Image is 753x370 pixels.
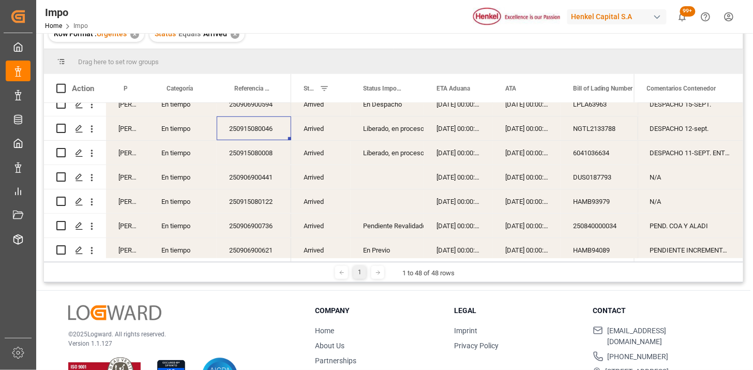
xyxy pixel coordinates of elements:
a: Privacy Policy [454,342,499,350]
div: [PERSON_NAME] [106,238,149,262]
div: Arrived [291,165,351,189]
div: Press SPACE to select this row. [638,189,743,214]
p: Version 1.1.127 [68,339,290,348]
div: Press SPACE to select this row. [44,92,291,116]
div: [DATE] 00:00:00 [493,92,561,116]
span: [EMAIL_ADDRESS][DOMAIN_NAME] [607,325,719,347]
div: En Previo [363,239,412,262]
span: Referencia Leschaco [234,85,269,92]
div: Henkel Capital S.A [567,9,667,24]
div: Arrived [291,92,351,116]
img: Henkel%20logo.jpg_1689854090.jpg [473,8,560,26]
span: Urgentes [97,29,127,38]
div: 250906900736 [217,214,291,238]
div: [DATE] 00:00:00 [424,116,493,140]
span: Comentarios Contenedor [647,85,716,92]
div: DESPACHO 12-sept. [638,116,743,140]
div: 250915080008 [217,141,291,165]
div: 250906900441 [217,165,291,189]
div: DESPACHO 15-SEPT. [638,92,743,116]
span: Status Importación [363,85,402,92]
h3: Legal [454,305,580,316]
span: Status [155,29,176,38]
div: [DATE] 00:00:00 [424,214,493,238]
div: Arrived [291,189,351,213]
a: Imprint [454,327,477,335]
div: Press SPACE to select this row. [638,92,743,116]
div: En Despacho [363,93,412,116]
div: Press SPACE to select this row. [44,238,291,262]
div: 1 [353,266,366,279]
button: Help Center [694,5,717,28]
span: [PHONE_NUMBER] [608,351,669,362]
div: Press SPACE to select this row. [44,214,291,238]
div: 250915080122 [217,189,291,213]
div: Press SPACE to select this row. [638,141,743,165]
div: [PERSON_NAME] [106,214,149,238]
div: [DATE] 00:00:00 [424,189,493,213]
div: Arrived [291,116,351,140]
button: Henkel Capital S.A [567,7,671,26]
span: Equals [178,29,201,38]
a: Partnerships [315,357,357,365]
div: PENDIENTE INCREMENTABLES [638,238,743,262]
div: Press SPACE to select this row. [638,165,743,189]
div: N/A [638,165,743,189]
div: 1 to 48 of 48 rows [402,268,455,278]
div: HAMB94089 [561,238,664,262]
div: Press SPACE to select this row. [44,116,291,141]
div: En tiempo [149,238,217,262]
div: [PERSON_NAME] [106,141,149,165]
div: Arrived [291,141,351,165]
div: ✕ [231,30,239,39]
h3: Company [315,305,441,316]
div: Impo [45,5,88,20]
a: About Us [315,342,345,350]
div: Action [72,84,94,93]
div: Pendiente Revalidado [363,214,412,238]
div: DESPACHO 11-SEPT. ENTREGA 17-SEPT [638,141,743,165]
div: [DATE] 00:00:00 [493,165,561,189]
h3: Contact [593,305,719,316]
a: Home [315,327,335,335]
div: Liberado, en proceso entrega [363,117,412,141]
div: 250906900621 [217,238,291,262]
div: Press SPACE to select this row. [44,189,291,214]
span: Row Format : [54,29,97,38]
div: 250840000034 [561,214,664,238]
span: 99+ [680,6,696,17]
div: Press SPACE to select this row. [638,214,743,238]
span: ETA Aduana [436,85,470,92]
span: Categoría [167,85,193,92]
span: Status [304,85,315,92]
div: Press SPACE to select this row. [638,238,743,262]
div: En tiempo [149,92,217,116]
div: [PERSON_NAME] [106,116,149,140]
div: [PERSON_NAME] [106,92,149,116]
div: En tiempo [149,116,217,140]
div: Press SPACE to select this row. [44,141,291,165]
div: [DATE] 00:00:00 [424,238,493,262]
div: 6041036634 [561,141,664,165]
div: [PERSON_NAME] [106,165,149,189]
div: Liberado, en proceso entrega [363,141,412,165]
div: LPLA63963 [561,92,664,116]
p: © 2025 Logward. All rights reserved. [68,330,290,339]
div: Press SPACE to select this row. [638,116,743,141]
div: HAMB93979 [561,189,664,213]
a: Home [45,22,62,29]
span: Arrived [203,29,227,38]
div: [DATE] 00:00:00 [493,141,561,165]
img: Logward Logo [68,305,161,320]
div: N/A [638,189,743,213]
div: PEND. COA Y ALADI [638,214,743,238]
div: En tiempo [149,165,217,189]
div: [DATE] 00:00:00 [493,116,561,140]
div: [DATE] 00:00:00 [493,238,561,262]
div: [DATE] 00:00:00 [493,189,561,213]
span: Drag here to set row groups [78,58,159,66]
span: Persona responsable de seguimiento [124,85,127,92]
div: [DATE] 00:00:00 [493,214,561,238]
